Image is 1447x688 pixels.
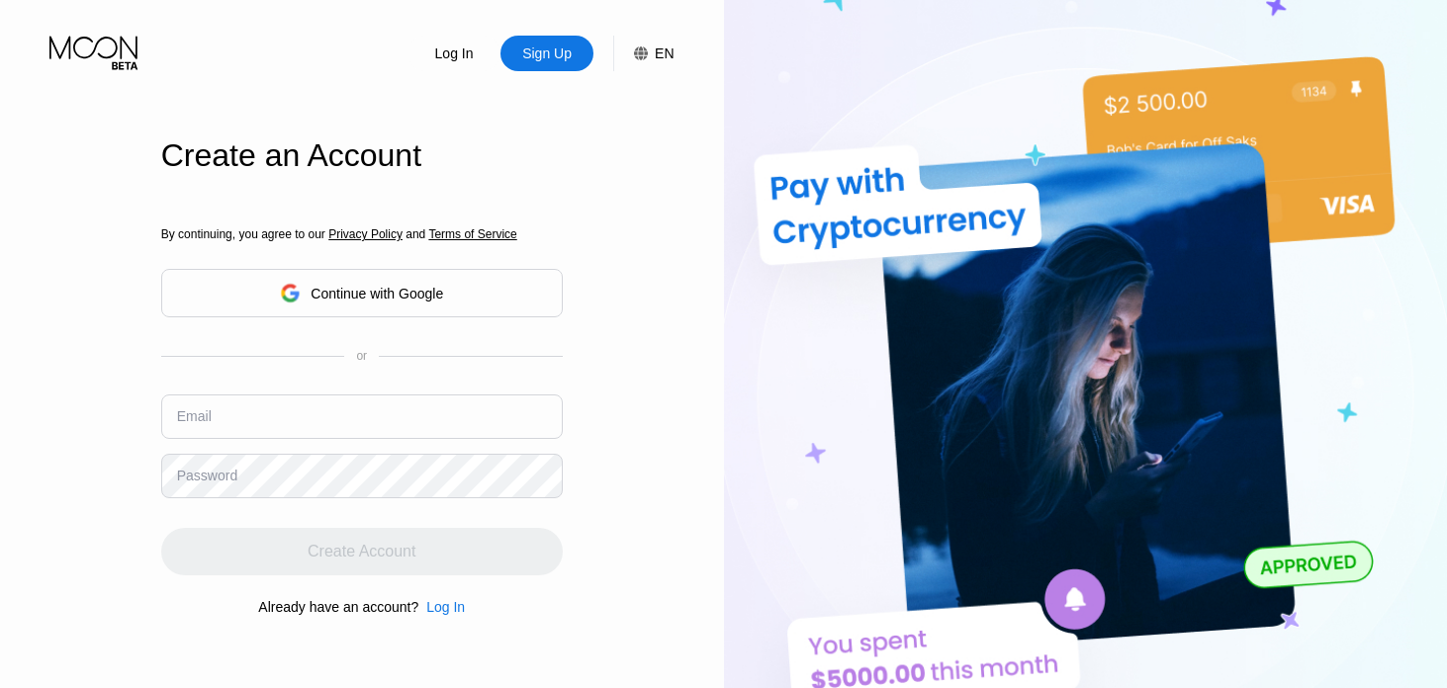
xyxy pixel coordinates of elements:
div: Log In [426,599,465,615]
div: EN [613,36,674,71]
div: Email [177,408,212,424]
div: Sign Up [520,43,574,63]
div: Log In [418,599,465,615]
span: Privacy Policy [328,227,403,241]
span: Terms of Service [428,227,516,241]
div: By continuing, you agree to our [161,227,563,241]
div: Sign Up [500,36,593,71]
div: Continue with Google [161,269,563,317]
div: Log In [433,43,476,63]
div: Continue with Google [311,286,443,301]
div: Create an Account [161,137,563,174]
span: and [403,227,429,241]
div: Log In [407,36,500,71]
div: Password [177,468,237,483]
div: EN [655,45,674,61]
div: Already have an account? [258,599,418,615]
div: or [356,349,367,363]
